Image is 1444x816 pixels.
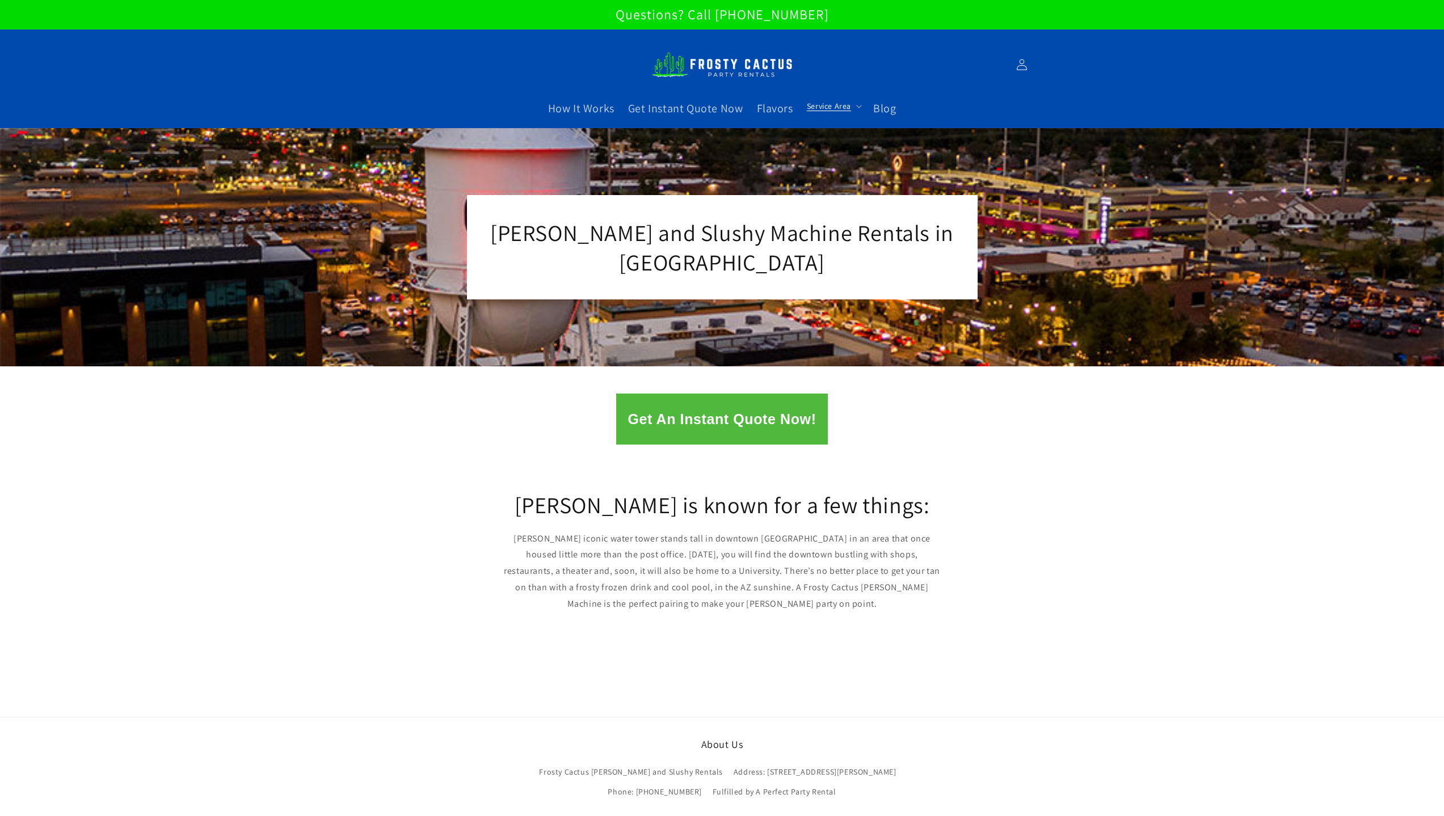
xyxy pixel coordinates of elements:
a: Get Instant Quote Now [621,94,750,122]
button: Get An Instant Quote Now! [616,394,827,445]
span: Service Area [807,101,851,111]
a: Fulfilled by A Perfect Party Rental [713,782,836,802]
img: Frosty Cactus Margarita machine rentals Slushy machine rentals dirt soda dirty slushies [651,45,793,84]
a: Flavors [750,94,800,122]
summary: Service Area [800,94,866,118]
a: Phone: [PHONE_NUMBER] [608,782,702,802]
a: How It Works [541,94,621,122]
p: [PERSON_NAME] iconic water tower stands tall in downtown [GEOGRAPHIC_DATA] in an area that once h... [501,531,944,612]
span: Blog [873,101,896,116]
span: Get Instant Quote Now [628,101,743,116]
a: Address: [STREET_ADDRESS][PERSON_NAME] [734,762,896,782]
a: Frosty Cactus [PERSON_NAME] and Slushy Rentals [539,765,723,782]
span: [PERSON_NAME] and Slushy Machine Rentals in [GEOGRAPHIC_DATA] [490,218,954,277]
a: Blog [866,94,903,122]
h2: About Us [507,738,938,751]
h2: [PERSON_NAME] is known for a few things: [501,490,944,519]
span: Flavors [757,101,793,116]
span: How It Works [548,101,614,116]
